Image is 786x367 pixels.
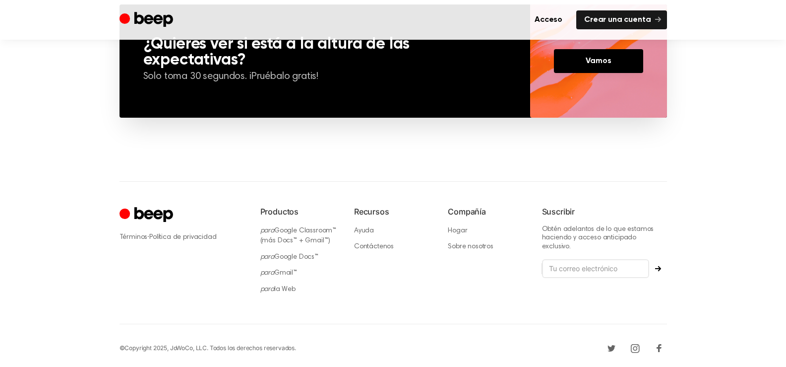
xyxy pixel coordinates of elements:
font: Acceso [535,16,562,24]
a: paraGoogle Docs™ [260,254,318,261]
font: · [147,232,149,240]
font: Solo toma 30 segundos. ¡Pruébalo gratis! [143,72,319,81]
a: Bip [120,10,176,30]
font: para [260,270,274,277]
a: Facebook [651,340,667,356]
a: Sobre nosotros [448,243,493,250]
a: Crear una cuenta [576,10,666,29]
button: Suscribir [649,266,667,272]
a: Política de privacidad [149,234,216,241]
font: Vamos [586,57,611,65]
a: Términos [120,234,148,241]
font: ¿Quieres ver si está a la altura de las expectativas? [143,36,410,68]
a: parala Web [260,286,296,293]
font: Suscribir [542,207,575,217]
a: paraGmail™ [260,270,297,277]
font: Recursos [354,207,389,217]
font: Crear una cuenta [584,16,651,24]
font: para [260,254,274,261]
font: Obtén adelantos de lo que estamos haciendo y acceso anticipado exclusivo. [542,226,654,250]
a: Contáctenos [354,243,394,250]
a: Instagram [627,340,643,356]
font: Google Classroom™ (más Docs™ + Gmail™) [260,227,337,245]
font: para [260,227,274,234]
a: Hogar [448,227,467,234]
font: para [260,286,274,293]
font: Google Docs™ [274,254,318,261]
a: Gorjeo [604,340,619,356]
font: Compañía [448,207,486,217]
a: Ayuda [354,227,374,234]
font: Gmail™ [274,270,297,277]
a: Vamos [554,49,643,73]
a: Cruip [120,206,176,225]
font: Productos [260,207,299,217]
a: Acceso [527,10,570,29]
font: Copyright 2025, JoWoCo, LLC. Todos los derechos reservados. [124,344,296,352]
font: © [120,344,125,352]
input: Tu correo electrónico [542,259,649,278]
a: paraGoogle Classroom™ (más Docs™ + Gmail™) [260,227,337,245]
font: la Web [274,286,296,293]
